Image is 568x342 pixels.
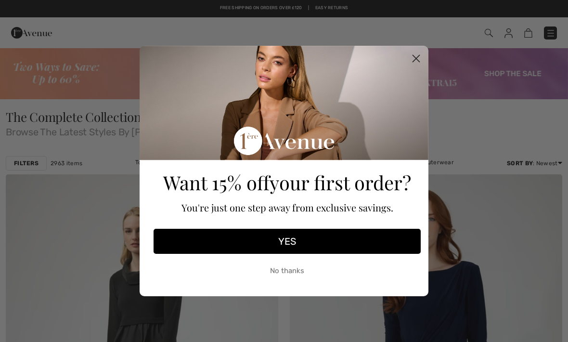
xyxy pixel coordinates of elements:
button: Close dialog [408,50,425,67]
button: No thanks [154,259,421,283]
button: YES [154,229,421,254]
span: You're just one step away from exclusive savings. [181,201,393,214]
span: your first order? [270,170,411,195]
span: Want 15% off [163,170,270,195]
